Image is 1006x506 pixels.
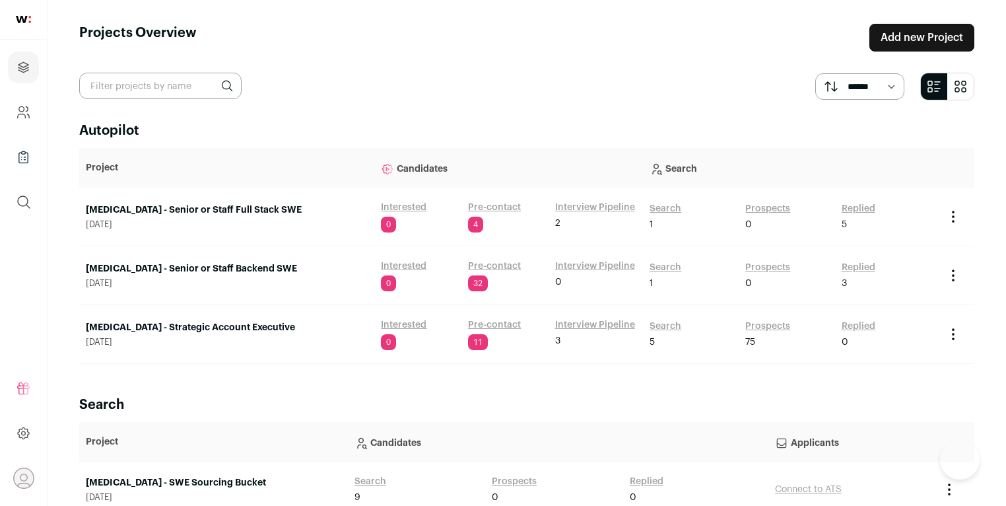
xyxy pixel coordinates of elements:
span: 0 [381,334,396,350]
span: [DATE] [86,337,368,347]
a: Projects [8,52,39,83]
p: Search [650,155,931,181]
span: 0 [745,277,752,290]
span: 4 [468,217,483,233]
img: wellfound-shorthand-0d5821cbd27db2630d0214b213865d53afaa358527fdda9d0ea32b1df1b89c2c.svg [16,16,31,23]
a: Search [650,202,681,215]
span: 0 [381,275,396,291]
span: 0 [381,217,396,233]
span: [DATE] [86,278,368,289]
span: 32 [468,275,488,291]
button: Project Actions [945,326,961,342]
span: 75 [745,336,755,349]
span: 0 [555,275,562,289]
span: 2 [555,217,560,230]
a: [MEDICAL_DATA] - Senior or Staff Full Stack SWE [86,203,368,217]
span: 5 [842,218,847,231]
a: Interview Pipeline [555,318,635,332]
span: 0 [745,218,752,231]
button: Project Actions [945,209,961,225]
a: Interested [381,260,426,273]
a: [MEDICAL_DATA] - SWE Sourcing Bucket [86,476,341,489]
button: Project Actions [941,482,957,497]
span: 11 [468,334,488,350]
span: 0 [842,336,848,349]
a: [MEDICAL_DATA] - Senior or Staff Backend SWE [86,262,368,275]
a: Prospects [745,320,790,333]
span: 9 [354,491,360,504]
a: Pre-contact [468,318,521,332]
a: Replied [630,475,663,488]
a: Interested [381,201,426,214]
span: 3 [555,334,560,347]
span: 0 [630,491,636,504]
a: Search [354,475,386,488]
a: Prospects [492,475,537,488]
a: Replied [842,320,875,333]
a: Add new Project [869,24,974,52]
a: [MEDICAL_DATA] - Strategic Account Executive [86,321,368,334]
button: Project Actions [945,268,961,283]
p: Candidates [354,429,762,455]
button: Open dropdown [13,468,34,489]
p: Candidates [381,155,636,181]
a: Prospects [745,261,790,274]
span: 0 [492,491,498,504]
p: Project [86,161,368,174]
a: Replied [842,202,875,215]
h2: Search [79,396,974,414]
a: Interview Pipeline [555,201,635,214]
a: Company and ATS Settings [8,96,39,128]
h1: Projects Overview [79,24,197,52]
a: Interested [381,318,426,332]
a: Replied [842,261,875,274]
span: [DATE] [86,492,341,503]
a: Connect to ATS [775,485,842,494]
input: Filter projects by name [79,73,242,99]
span: 3 [842,277,847,290]
h2: Autopilot [79,122,974,140]
span: 1 [650,218,654,231]
span: [DATE] [86,219,368,230]
span: 5 [650,336,655,349]
a: Pre-contact [468,260,521,273]
p: Applicants [775,429,928,455]
a: Pre-contact [468,201,521,214]
a: Company Lists [8,141,39,173]
span: 1 [650,277,654,290]
p: Project [86,435,341,449]
a: Prospects [745,202,790,215]
a: Interview Pipeline [555,260,635,273]
a: Search [650,261,681,274]
iframe: Help Scout Beacon - Open [940,440,980,480]
a: Search [650,320,681,333]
